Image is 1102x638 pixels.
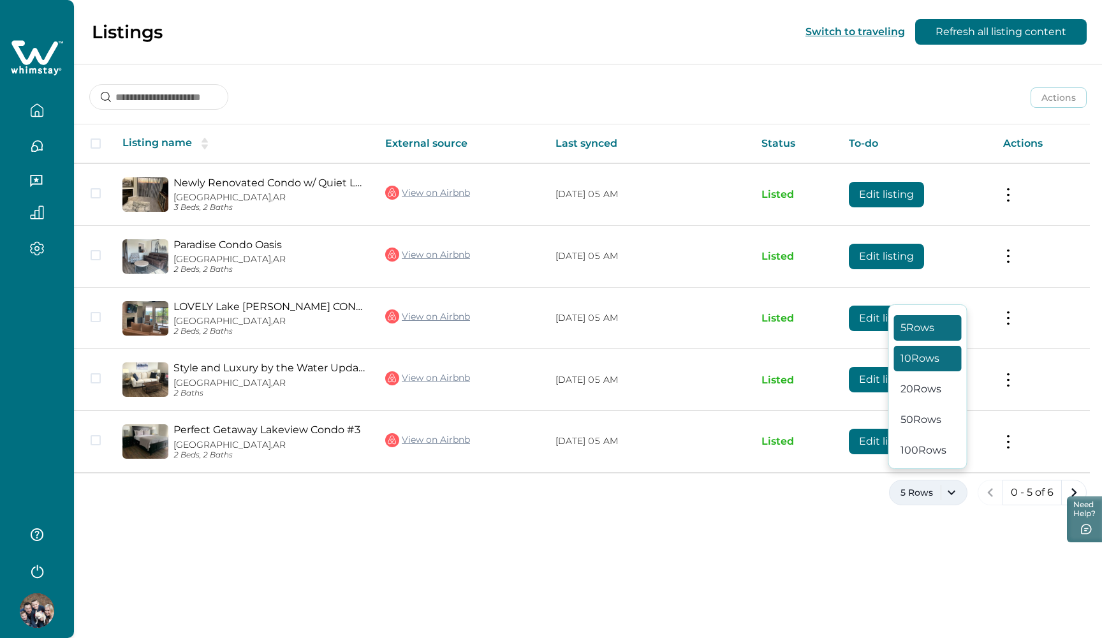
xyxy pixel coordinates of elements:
button: next page [1061,480,1087,505]
p: [DATE] 05 AM [555,312,741,325]
button: sorting [192,137,217,150]
th: Listing name [112,124,375,163]
a: Style and Luxury by the Water Updated Condo in HS [173,362,365,374]
a: View on Airbnb [385,246,470,263]
a: View on Airbnb [385,432,470,449]
img: propertyImage_Paradise Condo Oasis [122,239,168,274]
img: propertyImage_LOVELY Lake Hamilton CONDO LAKE VIEW POOL TENNIS [122,301,168,336]
button: Edit listing [849,244,924,269]
button: 20 Rows [894,376,962,402]
p: 2 Beds, 2 Baths [173,265,365,274]
p: Listed [761,188,828,201]
button: 5 Rows [894,315,962,341]
p: Listed [761,312,828,325]
th: External source [375,124,545,163]
p: [GEOGRAPHIC_DATA], AR [173,316,365,327]
p: [DATE] 05 AM [555,435,741,448]
button: Edit listing [849,182,924,207]
p: 2 Baths [173,389,365,398]
button: 10 Rows [894,346,962,371]
p: [DATE] 05 AM [555,188,741,201]
p: [GEOGRAPHIC_DATA], AR [173,254,365,265]
p: Listed [761,435,828,448]
p: Listed [761,250,828,263]
button: Refresh all listing content [915,19,1087,45]
p: 0 - 5 of 6 [1011,486,1054,499]
img: propertyImage_Perfect Getaway Lakeview Condo #3 [122,424,168,459]
button: previous page [978,480,1003,505]
a: View on Airbnb [385,308,470,325]
p: Listings [92,21,163,43]
a: Newly Renovated Condo w/ Quiet Lake Views [173,177,365,189]
th: Last synced [545,124,751,163]
th: To-do [839,124,993,163]
p: 2 Beds, 2 Baths [173,327,365,336]
button: Edit listing [849,429,924,454]
th: Status [751,124,839,163]
a: Perfect Getaway Lakeview Condo #3 [173,424,365,436]
button: 50 Rows [894,407,962,433]
a: View on Airbnb [385,184,470,201]
button: Edit listing [849,306,924,331]
button: 5 Rows [889,480,967,505]
p: [GEOGRAPHIC_DATA], AR [173,440,365,450]
button: 100 Rows [894,438,962,463]
a: Paradise Condo Oasis [173,239,365,251]
a: View on Airbnb [385,370,470,387]
p: [GEOGRAPHIC_DATA], AR [173,378,365,389]
button: 0 - 5 of 6 [1003,480,1062,505]
img: propertyImage_Newly Renovated Condo w/ Quiet Lake Views [122,177,168,212]
a: LOVELY Lake [PERSON_NAME] CONDO LAKE VIEW POOL TENNIS [173,300,365,313]
img: Whimstay Host [20,593,54,628]
p: [GEOGRAPHIC_DATA], AR [173,192,365,203]
th: Actions [993,124,1090,163]
button: Edit listing [849,367,924,392]
img: propertyImage_Style and Luxury by the Water Updated Condo in HS [122,362,168,397]
p: 3 Beds, 2 Baths [173,203,365,212]
p: [DATE] 05 AM [555,250,741,263]
p: Listed [761,374,828,387]
p: 2 Beds, 2 Baths [173,450,365,460]
button: Switch to traveling [805,26,905,38]
button: Actions [1031,87,1087,108]
p: [DATE] 05 AM [555,374,741,387]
